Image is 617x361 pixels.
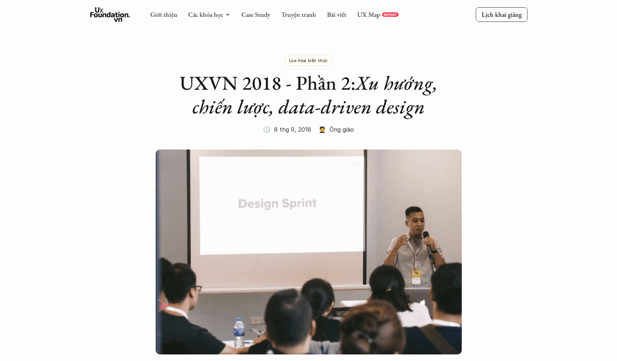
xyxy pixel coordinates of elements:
a: Các khóa học [188,10,223,19]
em: Xu hướng, chiến lược, data-driven design [192,70,442,119]
a: Lịch khai giảng [476,7,527,22]
a: REPORT [382,12,398,17]
a: Bài viết [327,10,346,19]
p: Lịch khai giảng [481,10,522,19]
a: Giới thiệu [150,10,177,19]
p: 🧑‍🎓 Ông giáo [319,124,354,135]
a: UX Map [357,10,380,19]
a: Truyện tranh [281,10,316,19]
p: 🕔 8 thg 9, 2018 [263,124,311,135]
h1: UXVN 2018 - Phần 2: [163,71,454,119]
p: Lúa hóa kiến thức [289,58,328,63]
a: Case Study [241,10,270,19]
p: REPORT [383,12,397,17]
